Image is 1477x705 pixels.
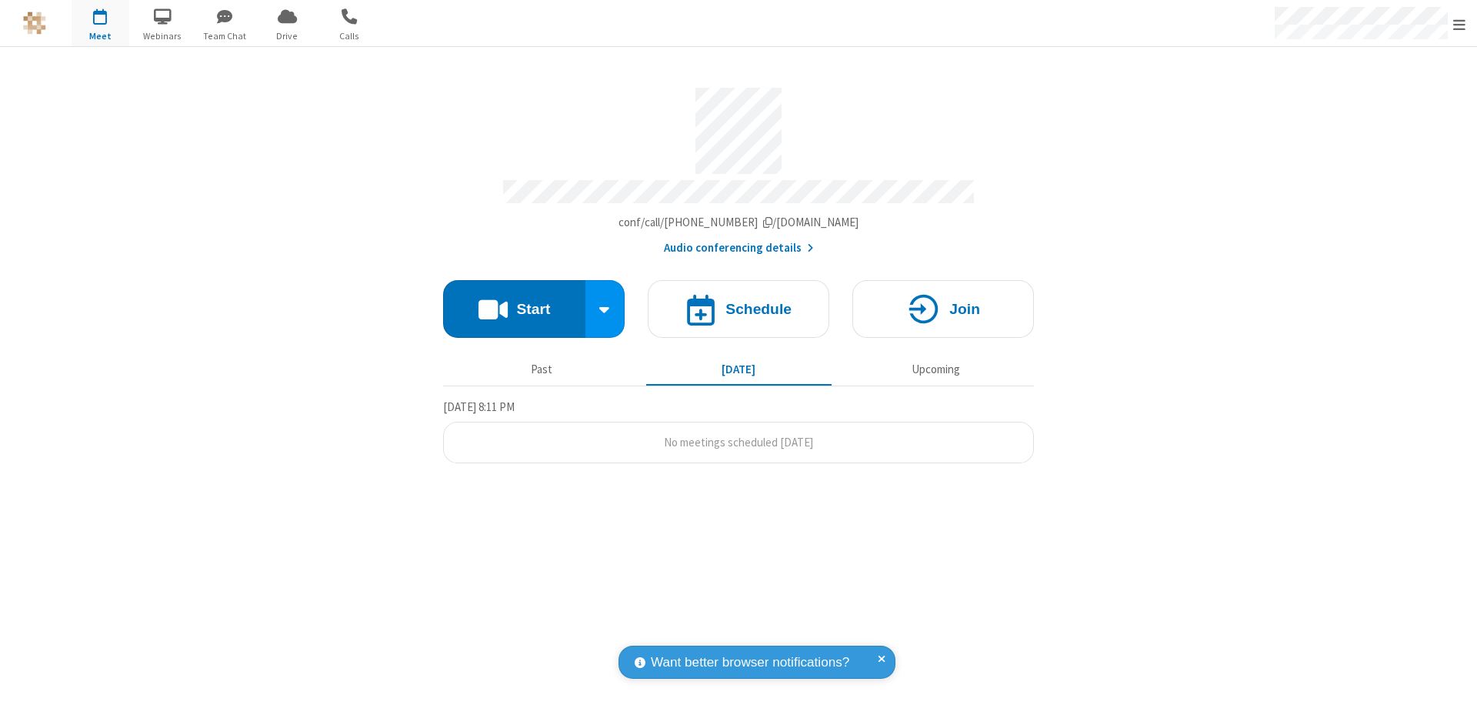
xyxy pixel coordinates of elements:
[196,29,254,43] span: Team Chat
[843,355,1029,384] button: Upcoming
[23,12,46,35] img: QA Selenium DO NOT DELETE OR CHANGE
[443,399,515,414] span: [DATE] 8:11 PM
[618,214,859,232] button: Copy my meeting room linkCopy my meeting room link
[443,398,1034,464] section: Today's Meetings
[134,29,192,43] span: Webinars
[72,29,129,43] span: Meet
[321,29,378,43] span: Calls
[648,280,829,338] button: Schedule
[258,29,316,43] span: Drive
[664,435,813,449] span: No meetings scheduled [DATE]
[585,280,625,338] div: Start conference options
[646,355,832,384] button: [DATE]
[651,653,849,673] span: Want better browser notifications?
[516,302,550,316] h4: Start
[949,302,980,316] h4: Join
[664,239,814,257] button: Audio conferencing details
[725,302,792,316] h4: Schedule
[618,215,859,229] span: Copy my meeting room link
[449,355,635,384] button: Past
[443,280,585,338] button: Start
[443,76,1034,257] section: Account details
[852,280,1034,338] button: Join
